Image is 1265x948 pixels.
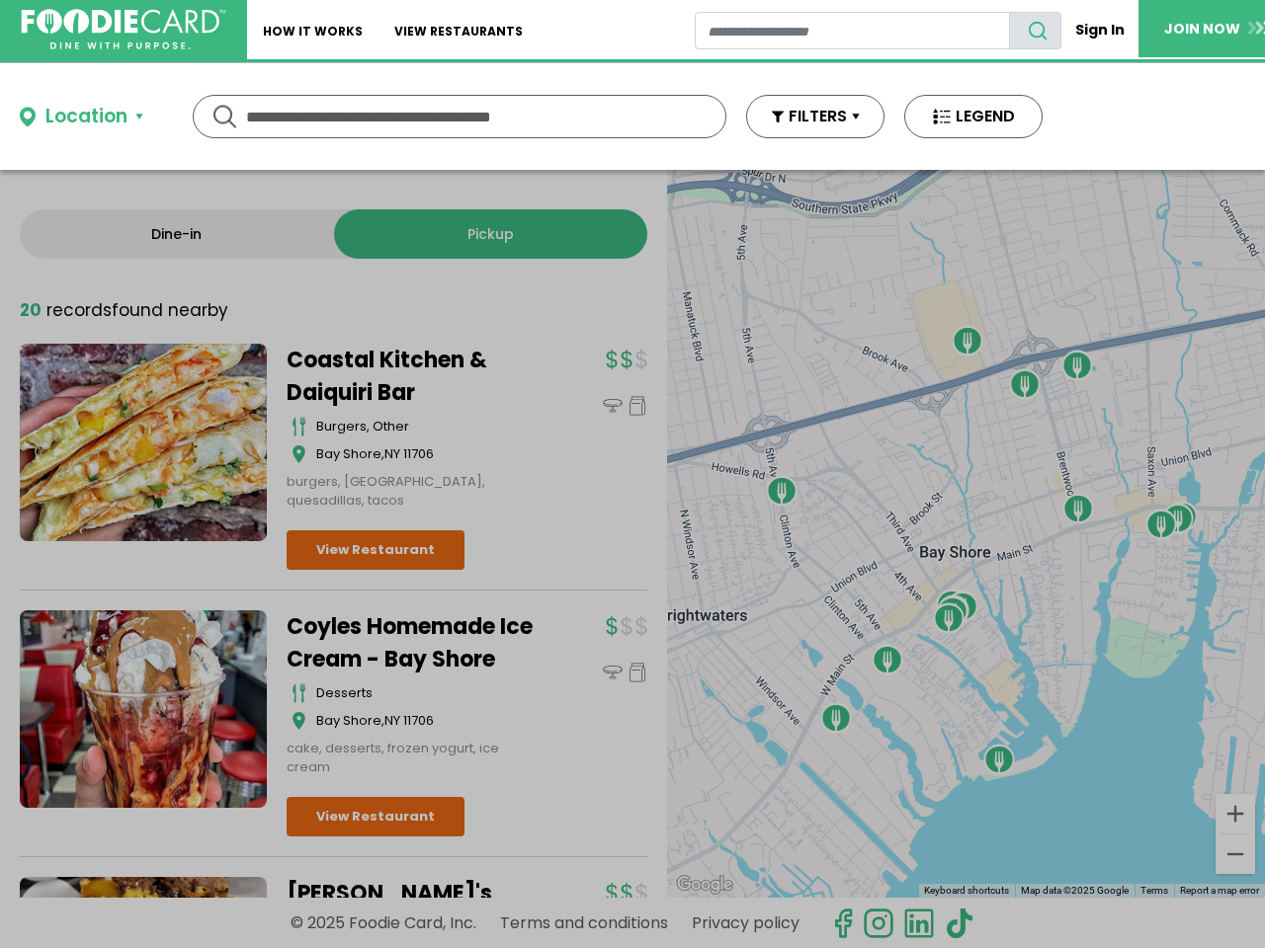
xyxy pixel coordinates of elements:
[45,103,127,131] div: Location
[746,95,885,138] button: FILTERS
[21,9,225,50] img: FoodieCard; Eat, Drink, Save, Donate
[904,95,1043,138] button: LEGEND
[20,103,143,131] button: Location
[1061,12,1138,48] a: Sign In
[1009,12,1061,49] button: search
[695,12,1010,49] input: restaurant search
